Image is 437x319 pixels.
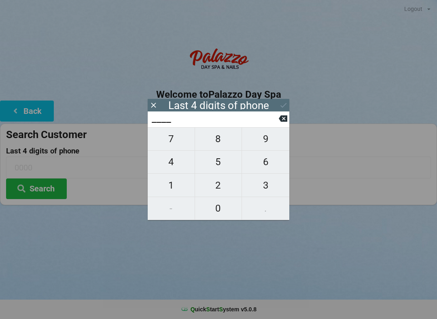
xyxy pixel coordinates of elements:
button: 6 [242,151,289,174]
button: 1 [148,174,195,197]
button: 9 [242,127,289,151]
button: 5 [195,151,242,174]
span: 3 [242,177,289,194]
span: 6 [242,153,289,170]
button: 3 [242,174,289,197]
span: 8 [195,130,242,147]
button: 2 [195,174,242,197]
span: 0 [195,200,242,217]
span: 9 [242,130,289,147]
span: 7 [148,130,195,147]
span: 4 [148,153,195,170]
span: 2 [195,177,242,194]
button: 4 [148,151,195,174]
span: 5 [195,153,242,170]
span: 1 [148,177,195,194]
button: 8 [195,127,242,151]
button: 7 [148,127,195,151]
div: Last 4 digits of phone [168,101,269,109]
button: 0 [195,197,242,220]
